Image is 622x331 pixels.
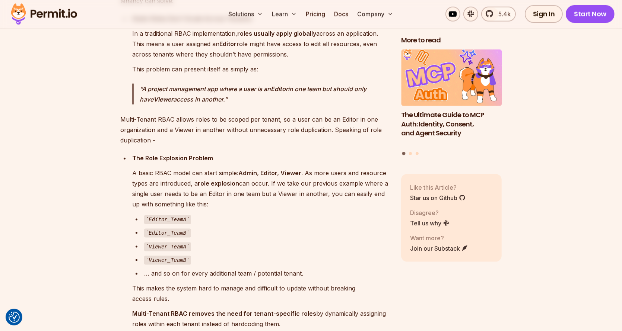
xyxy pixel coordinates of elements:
a: Sign In [525,5,563,23]
a: Pricing [303,7,328,22]
p: Want more? [410,233,468,242]
strong: Viewer [153,96,173,103]
p: Disagree? [410,208,450,217]
strong: Multi-Tenant RBAC removes the need for tenant-specific roles [132,310,316,317]
p: A basic RBAC model can start simple: . As more users and resource types are introduced, a can occ... [132,168,389,209]
div: Posts [401,49,502,156]
p: This problem can present itself as simply as: [132,64,389,74]
strong: roles usually apply globally [237,30,316,37]
a: The Ultimate Guide to MCP Auth: Identity, Consent, and Agent SecurityThe Ultimate Guide to MCP Au... [401,49,502,147]
button: Go to slide 2 [409,152,412,155]
strong: Editor [271,85,288,93]
p: In a traditional RBAC implementation, across an application. This means a user assigned an role m... [132,28,389,60]
a: Join our Substack [410,244,468,253]
img: Permit logo [7,1,80,27]
a: Docs [331,7,351,22]
p: Like this Article? [410,183,466,192]
button: Company [354,7,396,22]
div: … and so on for every additional team / potential tenant. [144,268,389,279]
code: Viewer_TeamB [144,256,191,265]
button: Go to slide 1 [402,152,406,155]
li: 1 of 3 [401,49,502,147]
span: 5.4k [494,10,511,19]
p: Multi-Tenant RBAC allows roles to be scoped per tenant, so a user can be an Editor in one organiz... [120,114,389,145]
h2: More to read [401,36,502,45]
a: 5.4k [481,7,516,22]
code: Viewer_TeamA [144,242,191,251]
button: Consent Preferences [9,312,20,323]
a: Start Now [566,5,615,23]
h3: The Ultimate Guide to MCP Auth: Identity, Consent, and Agent Security [401,110,502,138]
strong: Admin, Editor, Viewer [238,169,301,177]
button: Go to slide 3 [416,152,419,155]
p: This makes the system hard to manage and difficult to update without breaking access rules. [132,283,389,304]
img: Revisit consent button [9,312,20,323]
p: A project management app where a user is an in one team but should only have access in another. [140,84,389,105]
a: Tell us why [410,218,450,227]
img: The Ultimate Guide to MCP Auth: Identity, Consent, and Agent Security [401,49,502,106]
code: Editor_TeamA [144,215,191,224]
strong: Editor [219,40,237,48]
a: Star us on Github [410,193,466,202]
button: Solutions [225,7,266,22]
code: Editor_TeamB [144,229,191,238]
strong: The Role Explosion Problem [132,154,213,162]
strong: role explosion [198,180,239,187]
button: Learn [269,7,300,22]
p: by dynamically assigning roles within each tenant instead of hardcoding them. [132,308,389,329]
